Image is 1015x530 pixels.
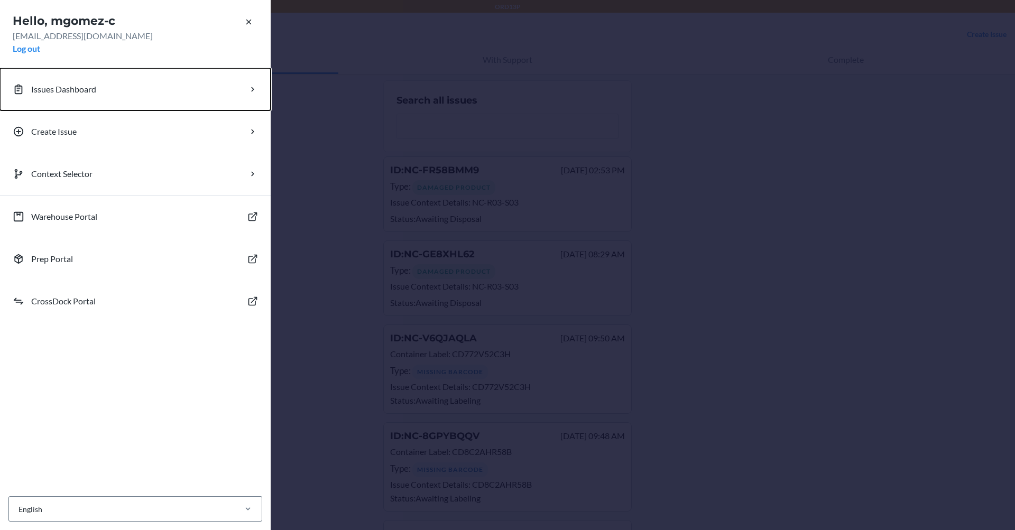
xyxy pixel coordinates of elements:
p: Create Issue [31,125,77,138]
p: Context Selector [31,168,93,180]
p: CrossDock Portal [31,295,96,308]
div: English [19,504,42,515]
p: Issues Dashboard [31,83,96,96]
input: English [17,504,19,515]
button: Log out [13,42,40,55]
p: Warehouse Portal [31,210,97,223]
h2: Hello, mgomez-c [13,13,258,30]
p: [EMAIL_ADDRESS][DOMAIN_NAME] [13,30,258,42]
p: Prep Portal [31,253,73,265]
